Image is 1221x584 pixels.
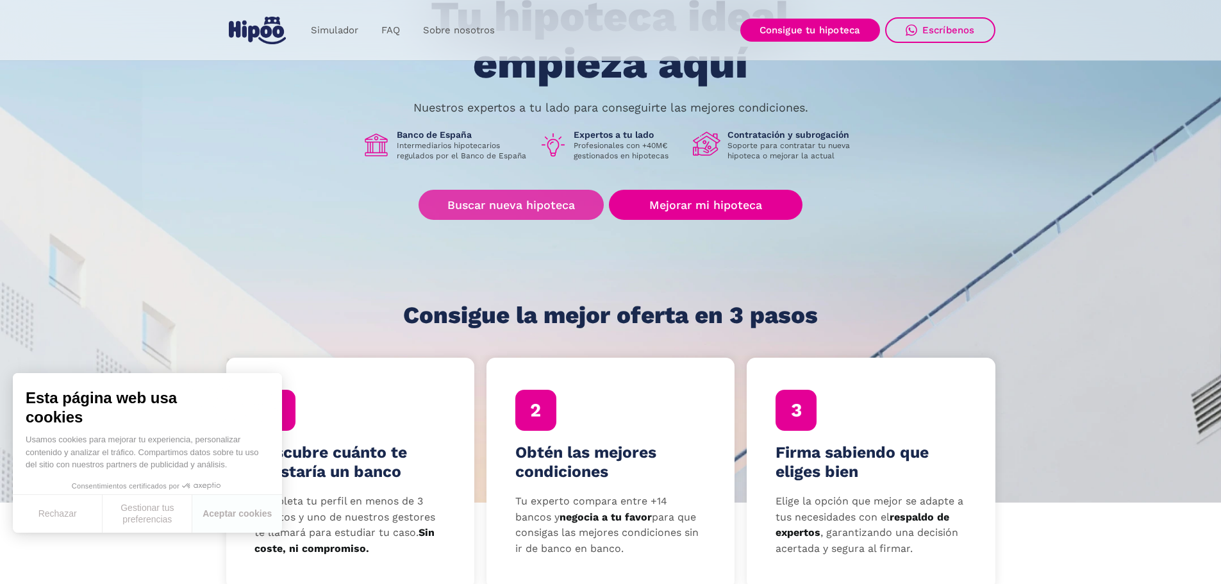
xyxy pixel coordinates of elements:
a: home [226,12,289,49]
a: Buscar nueva hipoteca [419,190,604,220]
h4: Firma sabiendo que eliges bien [776,443,967,481]
div: Escríbenos [922,24,975,36]
p: Nuestros expertos a tu lado para conseguirte las mejores condiciones. [413,103,808,113]
h4: Descubre cuánto te prestaría un banco [254,443,445,481]
p: Completa tu perfil en menos de 3 minutos y uno de nuestros gestores te llamará para estudiar tu c... [254,494,445,557]
a: Consigue tu hipoteca [740,19,880,42]
h1: Consigue la mejor oferta en 3 pasos [403,303,818,328]
p: Profesionales con +40M€ gestionados en hipotecas [574,140,683,161]
a: FAQ [370,18,411,43]
p: Soporte para contratar tu nueva hipoteca o mejorar la actual [727,140,860,161]
strong: negocia a tu favor [560,511,652,523]
p: Tu experto compara entre +14 bancos y para que consigas las mejores condiciones sin ir de banco e... [515,494,706,557]
h1: Contratación y subrogación [727,129,860,140]
a: Escríbenos [885,17,995,43]
a: Mejorar mi hipoteca [609,190,802,220]
h1: Banco de España [397,129,529,140]
h4: Obtén las mejores condiciones [515,443,706,481]
h1: Expertos a tu lado [574,129,683,140]
p: Elige la opción que mejor se adapte a tus necesidades con el , garantizando una decisión acertada... [776,494,967,557]
a: Simulador [299,18,370,43]
p: Intermediarios hipotecarios regulados por el Banco de España [397,140,529,161]
a: Sobre nosotros [411,18,506,43]
strong: Sin coste, ni compromiso. [254,526,435,555]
